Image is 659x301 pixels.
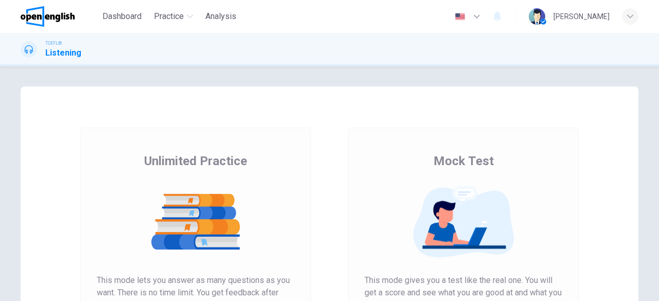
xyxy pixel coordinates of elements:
span: Mock Test [433,153,494,169]
img: en [454,13,466,21]
a: OpenEnglish logo [21,6,98,27]
img: OpenEnglish logo [21,6,75,27]
span: Dashboard [102,10,142,23]
button: Analysis [201,7,240,26]
button: Practice [150,7,197,26]
h1: Listening [45,47,81,59]
span: Analysis [205,10,236,23]
div: [PERSON_NAME] [553,10,610,23]
span: TOEFL® [45,40,62,47]
button: Dashboard [98,7,146,26]
span: Unlimited Practice [144,153,247,169]
img: Profile picture [529,8,545,25]
span: Practice [154,10,184,23]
